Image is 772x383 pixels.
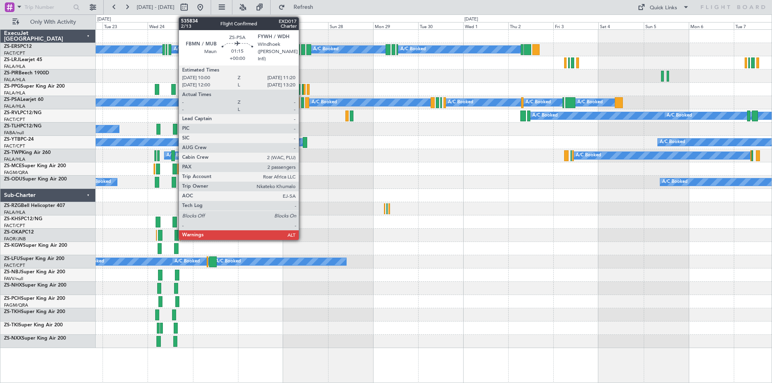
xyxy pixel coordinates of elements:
[287,4,320,10] span: Refresh
[526,96,551,109] div: A/C Booked
[4,164,22,168] span: ZS-MCE
[662,176,688,188] div: A/C Booked
[4,57,19,62] span: ZS-LRJ
[4,97,21,102] span: ZS-PSA
[275,1,323,14] button: Refresh
[97,16,111,23] div: [DATE]
[283,22,328,29] div: Sat 27
[4,111,20,115] span: ZS-RVL
[448,96,473,109] div: A/C Booked
[4,256,64,261] a: ZS-LFUSuper King Air 200
[4,270,65,274] a: ZS-NBJSuper King Air 200
[4,63,25,70] a: FALA/HLA
[660,136,685,148] div: A/C Booked
[463,22,508,29] div: Wed 1
[9,16,87,29] button: Only With Activity
[553,22,598,29] div: Fri 3
[4,217,42,221] a: ZS-KHSPC12/NG
[650,4,677,12] div: Quick Links
[216,256,241,268] div: A/C Booked
[4,309,65,314] a: ZS-TKHSuper King Air 200
[4,150,51,155] a: ZS-TWPKing Air 260
[4,323,18,328] span: ZS-TKI
[4,223,25,229] a: FACT/CPT
[373,22,418,29] div: Mon 29
[577,96,603,109] div: A/C Booked
[4,143,25,149] a: FACT/CPT
[4,71,49,76] a: ZS-PIRBeech 1900D
[4,84,21,89] span: ZS-PPG
[4,90,25,96] a: FALA/HLA
[4,130,24,136] a: FABA/null
[4,323,63,328] a: ZS-TKISuper King Air 200
[238,22,283,29] div: Fri 26
[4,77,25,83] a: FALA/HLA
[4,209,25,215] a: FALA/HLA
[4,50,25,56] a: FACT/CPT
[4,111,41,115] a: ZS-RVLPC12/NG
[4,336,66,341] a: ZS-NXXSuper King Air 200
[4,117,25,123] a: FACT/CPT
[4,336,22,341] span: ZS-NXX
[4,124,20,129] span: ZS-TLH
[4,177,67,182] a: ZS-ODUSuper King Air 200
[193,22,238,29] div: Thu 25
[598,22,643,29] div: Sat 4
[4,170,28,176] a: FAGM/QRA
[689,22,734,29] div: Mon 6
[400,43,426,55] div: A/C Booked
[464,16,478,23] div: [DATE]
[667,110,692,122] div: A/C Booked
[576,150,601,162] div: A/C Booked
[4,276,23,282] a: FAVV/null
[148,22,193,29] div: Wed 24
[174,43,199,55] div: A/C Booked
[4,243,23,248] span: ZS-KGW
[86,176,111,188] div: A/C Booked
[4,262,25,268] a: FACT/CPT
[4,203,65,208] a: ZS-RZGBell Helicopter 407
[4,44,32,49] a: ZS-ERSPC12
[4,44,20,49] span: ZS-ERS
[4,203,21,208] span: ZS-RZG
[103,22,148,29] div: Tue 23
[4,296,65,301] a: ZS-PCHSuper King Air 200
[4,71,18,76] span: ZS-PIR
[4,236,26,242] a: FAOR/JNB
[4,57,42,62] a: ZS-LRJLearjet 45
[4,84,65,89] a: ZS-PPGSuper King Air 200
[4,156,25,162] a: FALA/HLA
[644,22,689,29] div: Sun 5
[4,137,21,142] span: ZS-YTB
[4,230,22,235] span: ZS-OKA
[137,4,175,11] span: [DATE] - [DATE]
[25,1,71,13] input: Trip Number
[4,283,66,288] a: ZS-NHXSuper King Air 200
[4,283,22,288] span: ZS-NHX
[4,164,66,168] a: ZS-MCESuper King Air 200
[4,217,21,221] span: ZS-KHS
[4,97,43,102] a: ZS-PSALearjet 60
[312,96,337,109] div: A/C Booked
[4,150,22,155] span: ZS-TWP
[4,230,34,235] a: ZS-OKAPC12
[4,270,21,274] span: ZS-NBJ
[4,256,20,261] span: ZS-LFU
[328,22,373,29] div: Sun 28
[313,43,339,55] div: A/C Booked
[532,110,558,122] div: A/C Booked
[175,256,200,268] div: A/C Booked
[508,22,553,29] div: Thu 2
[4,177,23,182] span: ZS-ODU
[4,103,25,109] a: FALA/HLA
[4,302,28,308] a: FAGM/QRA
[166,150,192,162] div: A/C Booked
[4,243,67,248] a: ZS-KGWSuper King Air 200
[21,19,85,25] span: Only With Activity
[4,124,41,129] a: ZS-TLHPC12/NG
[418,22,463,29] div: Tue 30
[4,137,34,142] a: ZS-YTBPC-24
[4,309,21,314] span: ZS-TKH
[4,296,21,301] span: ZS-PCH
[634,1,693,14] button: Quick Links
